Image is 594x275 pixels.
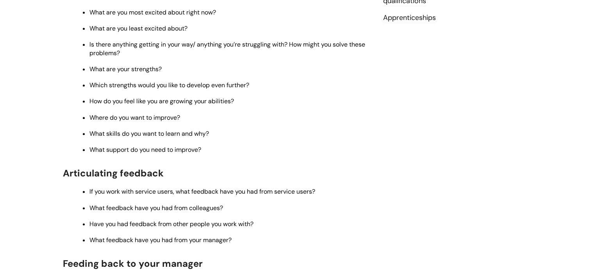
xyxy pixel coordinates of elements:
span: Feeding back to your manager [63,257,203,270]
a: Apprenticeships [383,13,436,23]
span: How do you feel like you are growing your abilities? [89,97,234,105]
span: What are you most excited about right now? [89,8,216,16]
span: Articulating feedback [63,167,164,179]
span: What are you least excited about? [89,24,187,32]
span: Have you had feedback from other people you work with? [89,220,253,228]
span: What support do you need to improve? [89,146,201,154]
span: If you work with service users, what feedback have you had from service users? [89,187,315,196]
span: Is there anything getting in your way/ anything you’re struggling with? How might you solve these... [89,40,365,57]
span: What feedback have you had from your manager? [89,236,232,244]
span: Where do you want to improve? [89,113,180,122]
span: What feedback have you had from colleagues? [89,204,223,212]
span: What are your strengths? [89,65,162,73]
span: What skills do you want to learn and why? [89,129,209,138]
span: Which strengths would you like to develop even further? [89,81,249,89]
